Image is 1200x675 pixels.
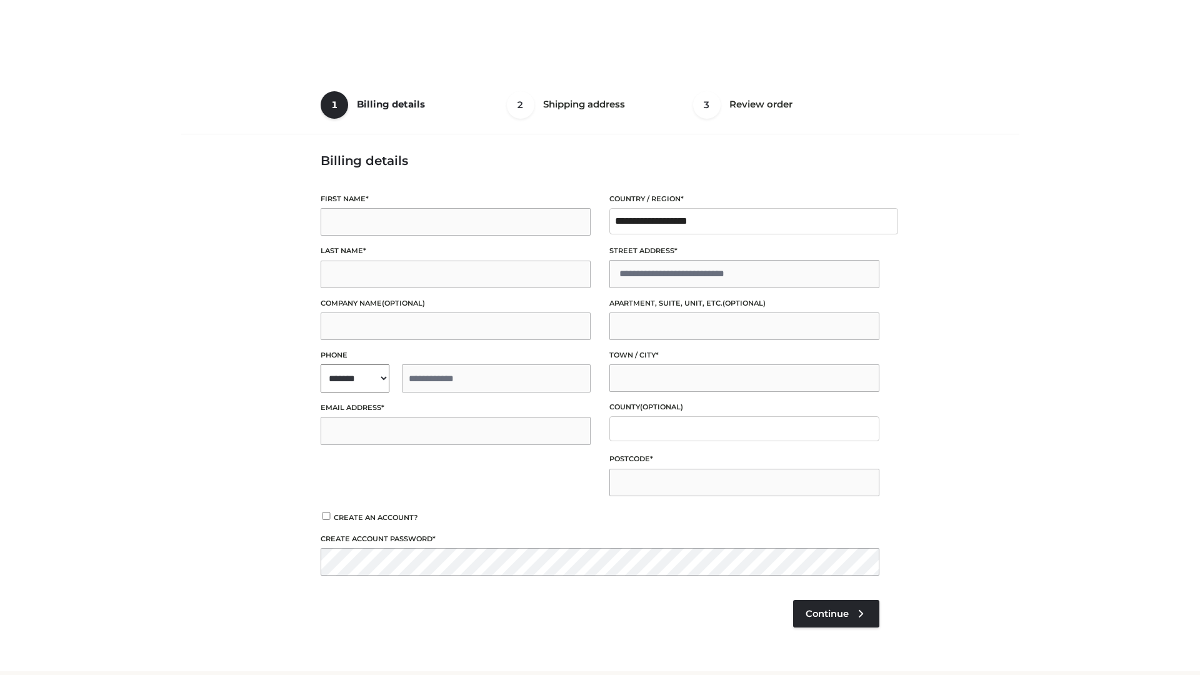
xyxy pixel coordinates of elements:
span: (optional) [640,402,683,411]
input: Create an account? [321,512,332,520]
label: Street address [609,245,879,257]
span: Billing details [357,98,425,110]
label: Postcode [609,453,879,465]
label: Company name [321,297,591,309]
span: 2 [507,91,534,119]
label: Country / Region [609,193,879,205]
span: Shipping address [543,98,625,110]
label: Apartment, suite, unit, etc. [609,297,879,309]
label: Create account password [321,533,879,545]
span: (optional) [382,299,425,307]
span: 1 [321,91,348,119]
span: Continue [806,608,849,619]
label: Phone [321,349,591,361]
span: 3 [693,91,721,119]
label: Email address [321,402,591,414]
h3: Billing details [321,153,879,168]
span: Review order [729,98,792,110]
label: County [609,401,879,413]
label: Last name [321,245,591,257]
label: Town / City [609,349,879,361]
a: Continue [793,600,879,627]
span: (optional) [722,299,766,307]
span: Create an account? [334,513,418,522]
label: First name [321,193,591,205]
